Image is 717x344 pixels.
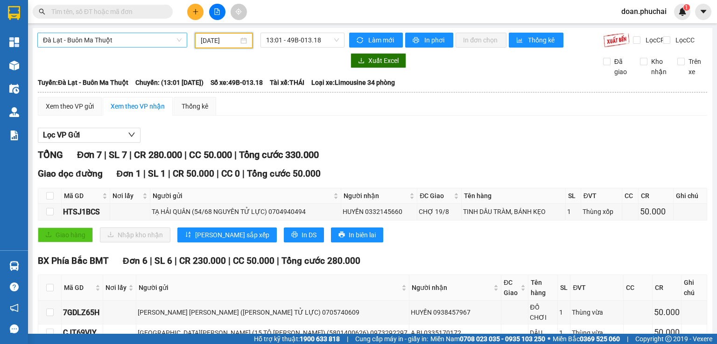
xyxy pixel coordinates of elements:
[603,33,630,48] img: 9k=
[559,328,569,338] div: 1
[214,8,220,15] span: file-add
[111,101,165,111] div: Xem theo VP nhận
[138,328,408,338] div: [GEOGRAPHIC_DATA][PERSON_NAME] (15 TÔ [PERSON_NAME]) (5801400626) 0973292297
[462,188,566,204] th: Tên hàng
[685,4,688,11] span: 1
[331,227,383,242] button: printerIn biên lai
[349,33,403,48] button: syncLàm mới
[38,79,128,86] b: Tuyến: Đà Lạt - Buôn Ma Thuột
[64,191,100,201] span: Mã GD
[64,282,93,293] span: Mã GD
[254,334,340,344] span: Hỗ trợ kỹ thuật:
[683,4,690,11] sup: 1
[10,303,19,312] span: notification
[128,131,135,138] span: down
[217,168,219,179] span: |
[62,204,110,220] td: HTSJ1BCS
[424,35,446,45] span: In phơi
[685,56,708,77] span: Trên xe
[654,306,680,319] div: 50.000
[9,261,19,271] img: warehouse-icon
[614,6,674,17] span: doan.phuchai
[38,227,93,242] button: uploadGiao hàng
[153,191,331,201] span: Người gửi
[179,255,226,266] span: CR 230.000
[185,231,191,239] span: sort-ascending
[558,275,570,301] th: SL
[567,206,579,217] div: 1
[129,149,132,160] span: |
[351,53,406,68] button: downloadXuất Excel
[9,84,19,94] img: warehouse-icon
[412,282,492,293] span: Người nhận
[175,255,177,266] span: |
[143,168,146,179] span: |
[411,328,499,338] div: A BI 0335170172
[104,149,106,160] span: |
[62,301,103,324] td: 7GDLZ65H
[504,277,519,298] span: ĐC Giao
[627,334,628,344] span: |
[38,149,63,160] span: TỔNG
[63,206,108,218] div: HTSJ1BCS
[139,282,400,293] span: Người gửi
[611,56,633,77] span: Đã giao
[10,282,19,291] span: question-circle
[63,307,101,318] div: 7GDLZ65H
[355,334,428,344] span: Cung cấp máy in - giấy in:
[695,4,711,20] button: caret-down
[135,77,204,88] span: Chuyến: (13:01 [DATE])
[10,324,19,333] span: message
[62,324,103,341] td: CJT69VIY
[209,4,225,20] button: file-add
[39,8,45,15] span: search
[463,206,564,217] div: TINH DẦU TRÀM, BÁNH KẸO
[674,188,707,204] th: Ghi chú
[38,128,141,143] button: Lọc VP Gửi
[343,206,416,217] div: HUYỀN 0332145660
[368,55,399,66] span: Xuất Excel
[516,37,524,44] span: bar-chart
[138,307,408,317] div: [PERSON_NAME] [PERSON_NAME] ([PERSON_NAME] TỬ LỰC) 0705740609
[509,33,563,48] button: bar-chartThống kê
[112,191,141,201] span: Nơi lấy
[177,227,277,242] button: sort-ascending[PERSON_NAME] sắp xếp
[173,168,214,179] span: CR 50.000
[43,129,80,141] span: Lọc VP Gửi
[570,275,624,301] th: ĐVT
[528,35,556,45] span: Thống kê
[413,37,421,44] span: printer
[195,230,269,240] span: [PERSON_NAME] sắp xếp
[9,107,19,117] img: warehouse-icon
[117,168,141,179] span: Đơn 1
[9,37,19,47] img: dashboard-icon
[152,206,339,217] div: TẠ HẢI QUÂN (54/68 NGUYÊN TỬ LỰC) 0704940494
[344,191,408,201] span: Người nhận
[460,335,545,343] strong: 0708 023 035 - 0935 103 250
[235,8,242,15] span: aim
[182,101,208,111] div: Thống kê
[622,188,639,204] th: CC
[311,77,395,88] span: Loại xe: Limousine 34 phòng
[368,35,395,45] span: Làm mới
[105,282,127,293] span: Nơi lấy
[77,149,102,160] span: Đơn 7
[528,275,558,301] th: Tên hàng
[291,231,298,239] span: printer
[192,8,199,15] span: plus
[300,335,340,343] strong: 1900 633 818
[63,327,101,338] div: CJT69VIY
[405,33,453,48] button: printerIn phơi
[168,168,170,179] span: |
[572,328,622,338] div: Thùng vừa
[456,33,506,48] button: In đơn chọn
[211,77,263,88] span: Số xe: 49B-013.18
[9,131,19,140] img: solution-icon
[150,255,152,266] span: |
[109,149,127,160] span: SL 7
[647,56,670,77] span: Kho nhận
[284,227,324,242] button: printerIn DS
[678,7,687,16] img: icon-new-feature
[46,101,94,111] div: Xem theo VP gửi
[411,307,499,317] div: HUYỀN 0938457967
